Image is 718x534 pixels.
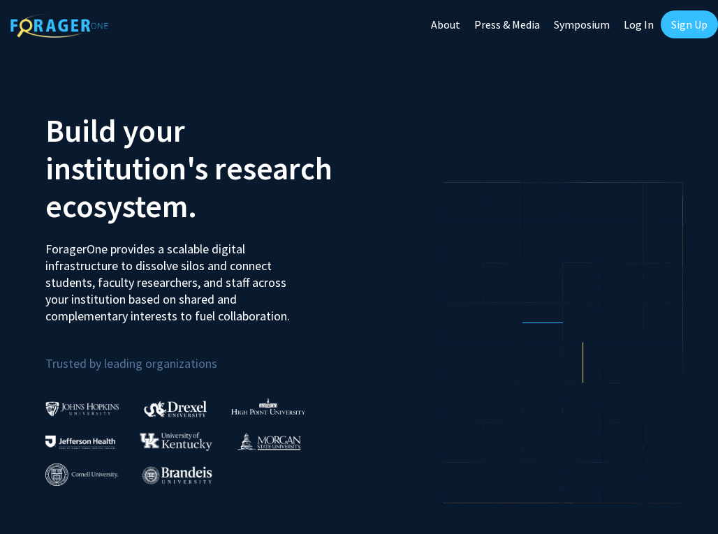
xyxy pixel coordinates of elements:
p: ForagerOne provides a scalable digital infrastructure to dissolve silos and connect students, fac... [45,230,312,325]
img: Morgan State University [237,432,301,450]
p: Trusted by leading organizations [45,336,349,374]
h2: Build your institution's research ecosystem. [45,112,349,225]
img: Drexel University [144,401,207,417]
img: Thomas Jefferson University [45,436,115,449]
img: ForagerOne Logo [10,13,108,38]
img: University of Kentucky [140,432,212,451]
a: Sign Up [661,10,718,38]
img: Cornell University [45,463,118,487]
img: High Point University [231,398,305,415]
img: Brandeis University [142,466,212,484]
img: Johns Hopkins University [45,401,119,416]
